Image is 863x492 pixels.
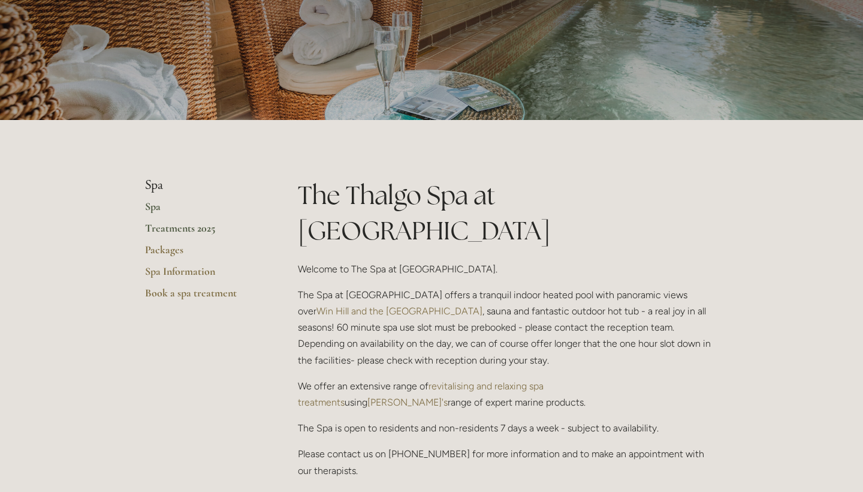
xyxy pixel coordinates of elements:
p: The Spa is open to residents and non-residents 7 days a week - subject to availability. [298,420,718,436]
p: Welcome to The Spa at [GEOGRAPHIC_DATA]. [298,261,718,277]
li: Spa [145,178,259,193]
p: The Spa at [GEOGRAPHIC_DATA] offers a tranquil indoor heated pool with panoramic views over , sau... [298,287,718,368]
a: Packages [145,243,259,265]
a: Book a spa treatment [145,286,259,308]
p: Please contact us on [PHONE_NUMBER] for more information and to make an appointment with our ther... [298,446,718,478]
a: Treatments 2025 [145,221,259,243]
h1: The Thalgo Spa at [GEOGRAPHIC_DATA] [298,178,718,248]
a: Win Hill and the [GEOGRAPHIC_DATA] [316,305,482,317]
p: We offer an extensive range of using range of expert marine products. [298,378,718,410]
a: [PERSON_NAME]'s [367,397,448,408]
a: Spa [145,200,259,221]
a: Spa Information [145,265,259,286]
